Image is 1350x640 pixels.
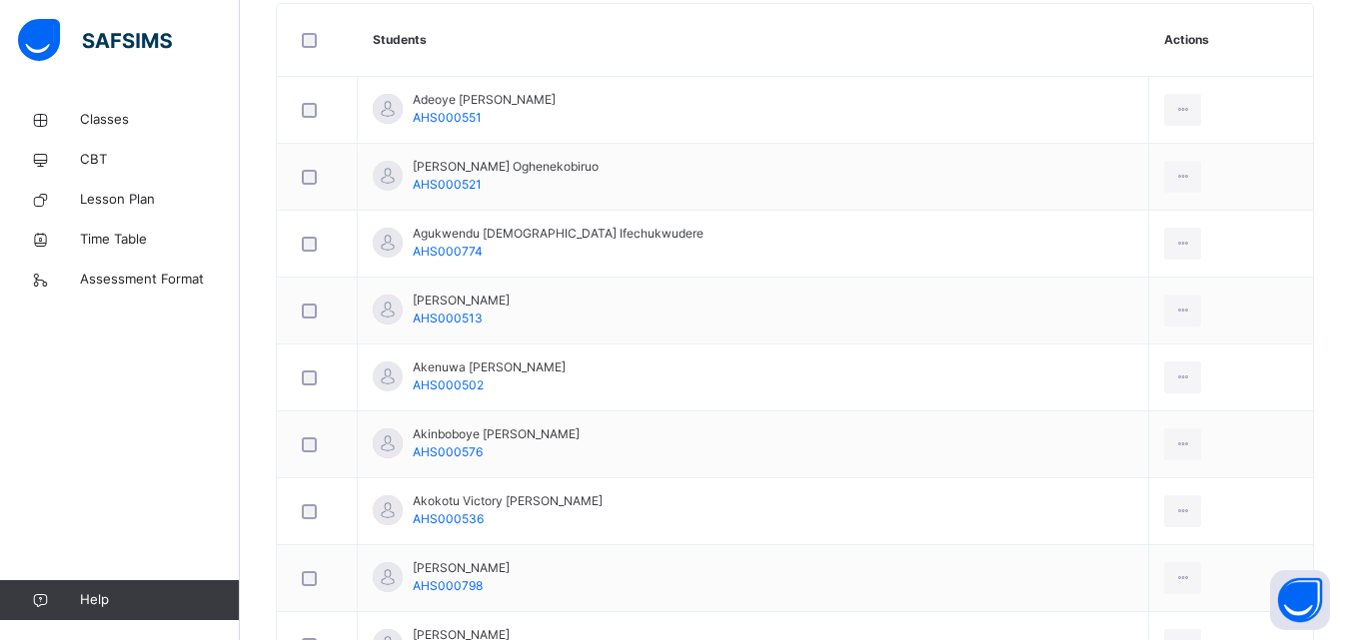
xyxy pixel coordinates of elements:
[413,311,483,325] span: AHS000513
[18,19,172,61] img: safsims
[413,444,483,459] span: AHS000576
[413,110,482,125] span: AHS000551
[1270,570,1330,630] button: Open asap
[413,292,510,310] span: [PERSON_NAME]
[413,158,599,176] span: [PERSON_NAME] Oghenekobiruo
[80,110,240,130] span: Classes
[80,270,240,290] span: Assessment Format
[413,425,580,443] span: Akinboboye [PERSON_NAME]
[413,578,483,593] span: AHS000798
[413,511,484,526] span: AHS000536
[358,4,1149,77] th: Students
[80,230,240,250] span: Time Table
[413,225,703,243] span: Agukwendu [DEMOGRAPHIC_DATA] Ifechukwudere
[413,91,556,109] span: Adeoye [PERSON_NAME]
[413,492,603,510] span: Akokotu Victory [PERSON_NAME]
[413,244,483,259] span: AHS000774
[413,177,482,192] span: AHS000521
[80,190,240,210] span: Lesson Plan
[413,358,566,376] span: Akenuwa [PERSON_NAME]
[1149,4,1313,77] th: Actions
[413,559,510,577] span: [PERSON_NAME]
[413,377,484,392] span: AHS000502
[80,590,239,610] span: Help
[80,150,240,170] span: CBT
